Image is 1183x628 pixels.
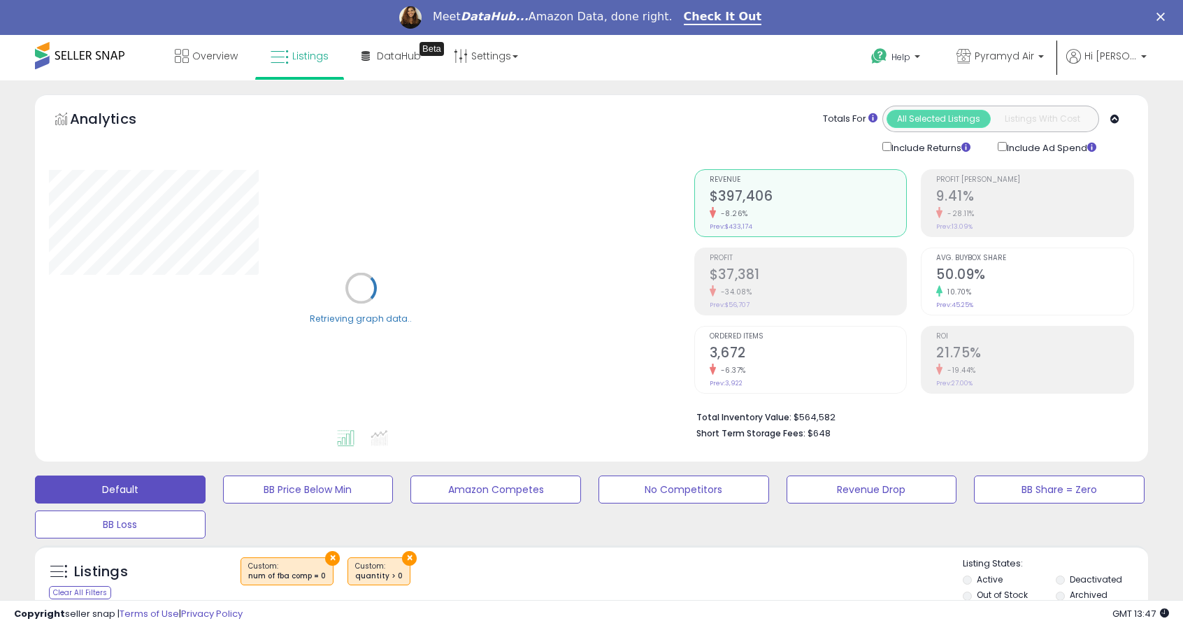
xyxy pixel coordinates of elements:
[377,49,421,63] span: DataHub
[35,476,206,504] button: Default
[974,476,1145,504] button: BB Share = Zero
[1070,573,1122,585] label: Deactivated
[942,287,971,297] small: 10.70%
[35,511,206,538] button: BB Loss
[410,476,581,504] button: Amazon Competes
[716,208,748,219] small: -8.26%
[402,551,417,566] button: ×
[987,139,1119,155] div: Include Ad Spend
[355,571,403,581] div: quantity > 0
[325,551,340,566] button: ×
[710,333,907,341] span: Ordered Items
[716,287,752,297] small: -34.08%
[260,35,339,77] a: Listings
[355,561,403,582] span: Custom:
[420,42,444,56] div: Tooltip anchor
[936,255,1133,262] span: Avg. Buybox Share
[936,379,973,387] small: Prev: 27.00%
[120,607,179,620] a: Terms of Use
[49,586,111,599] div: Clear All Filters
[310,312,412,324] div: Retrieving graph data..
[461,10,529,23] i: DataHub...
[351,35,431,77] a: DataHub
[74,562,128,582] h5: Listings
[936,188,1133,207] h2: 9.41%
[872,139,987,155] div: Include Returns
[1084,49,1137,63] span: Hi [PERSON_NAME]
[14,607,65,620] strong: Copyright
[975,49,1034,63] span: Pyramyd Air
[443,35,529,77] a: Settings
[936,345,1133,364] h2: 21.75%
[292,49,329,63] span: Listings
[223,476,394,504] button: BB Price Below Min
[164,35,248,77] a: Overview
[710,222,752,231] small: Prev: $433,174
[1156,13,1170,21] div: Close
[942,365,976,376] small: -19.44%
[887,110,991,128] button: All Selected Listings
[977,589,1028,601] label: Out of Stock
[710,301,750,309] small: Prev: $56,707
[399,6,422,29] img: Profile image for Georgie
[990,110,1094,128] button: Listings With Cost
[248,571,326,581] div: num of fba comp = 0
[696,427,805,439] b: Short Term Storage Fees:
[598,476,769,504] button: No Competitors
[1112,607,1169,620] span: 2025-09-10 13:47 GMT
[870,48,888,65] i: Get Help
[936,222,973,231] small: Prev: 13.09%
[181,607,243,620] a: Privacy Policy
[696,408,1124,424] li: $564,582
[823,113,877,126] div: Totals For
[963,557,1147,571] p: Listing States:
[942,208,975,219] small: -28.11%
[860,37,934,80] a: Help
[70,109,164,132] h5: Analytics
[936,266,1133,285] h2: 50.09%
[716,365,746,376] small: -6.37%
[710,188,907,207] h2: $397,406
[710,255,907,262] span: Profit
[936,176,1133,184] span: Profit [PERSON_NAME]
[710,176,907,184] span: Revenue
[710,379,743,387] small: Prev: 3,922
[891,51,910,63] span: Help
[433,10,673,24] div: Meet Amazon Data, done right.
[710,266,907,285] h2: $37,381
[684,10,762,25] a: Check It Out
[946,35,1054,80] a: Pyramyd Air
[936,333,1133,341] span: ROI
[808,427,831,440] span: $648
[936,301,973,309] small: Prev: 45.25%
[192,49,238,63] span: Overview
[787,476,957,504] button: Revenue Drop
[1070,589,1107,601] label: Archived
[248,561,326,582] span: Custom:
[696,411,791,423] b: Total Inventory Value:
[710,345,907,364] h2: 3,672
[977,573,1003,585] label: Active
[14,608,243,621] div: seller snap | |
[1066,49,1147,80] a: Hi [PERSON_NAME]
